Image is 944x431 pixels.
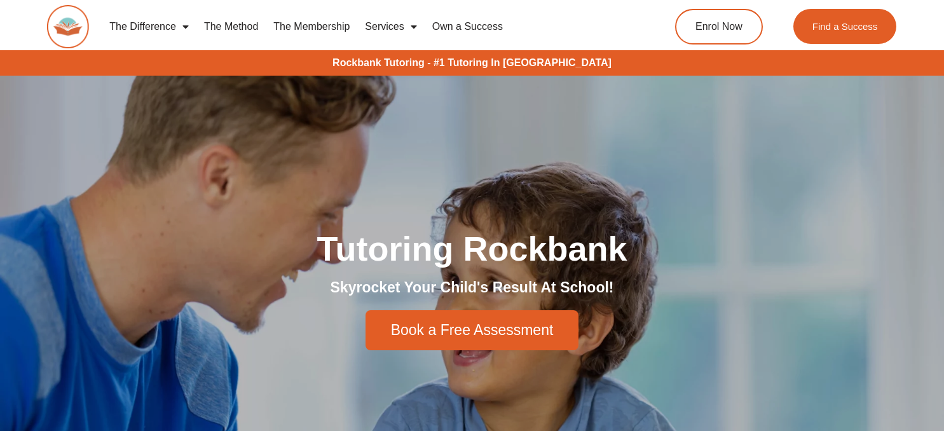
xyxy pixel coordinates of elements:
a: Book a Free Assessment [366,310,579,350]
a: The Membership [266,12,357,41]
nav: Menu [102,12,626,41]
a: The Method [196,12,266,41]
h1: Tutoring Rockbank [116,231,828,266]
a: The Difference [102,12,196,41]
a: Find a Success [793,9,897,44]
span: Book a Free Assessment [391,323,554,338]
span: Enrol Now [695,22,742,32]
a: Enrol Now [675,9,763,44]
a: Own a Success [425,12,510,41]
h2: Skyrocket Your Child's Result At School! [116,278,828,298]
span: Find a Success [812,22,878,31]
a: Services [357,12,424,41]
